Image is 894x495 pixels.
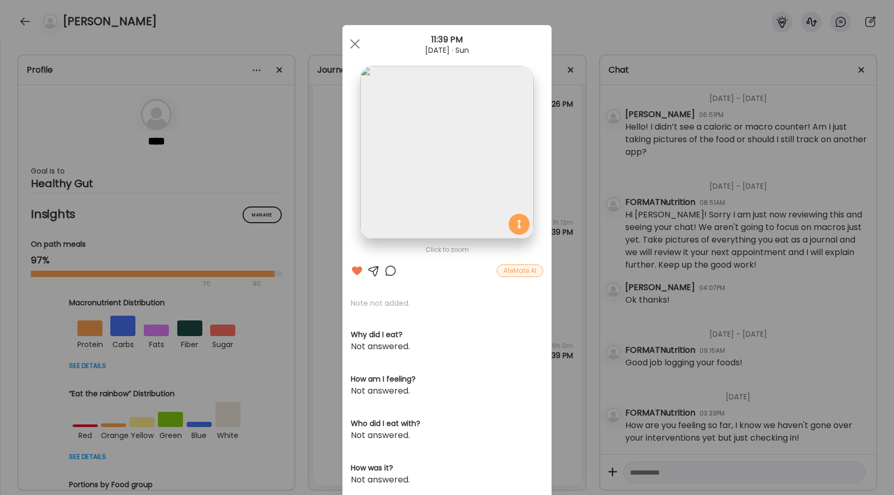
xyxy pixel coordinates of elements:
[342,46,552,54] div: [DATE] · Sun
[351,385,543,397] div: Not answered.
[351,429,543,442] div: Not answered.
[360,66,533,239] img: images%2Fl0dNq57iGhZstK7fLrmhRtfuxLY2%2FxqV1K1a2cxLd4m13vc6n%2FiIEjijudPNhWaeeoYfD8_1080
[351,340,543,353] div: Not answered.
[351,329,543,340] h3: Why did I eat?
[351,463,543,474] h3: How was it?
[342,33,552,46] div: 11:39 PM
[497,264,543,277] div: AteMate AI
[351,244,543,256] div: Click to zoom
[351,474,543,486] div: Not answered.
[351,418,543,429] h3: Who did I eat with?
[351,374,543,385] h3: How am I feeling?
[351,298,543,308] p: Note not added.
